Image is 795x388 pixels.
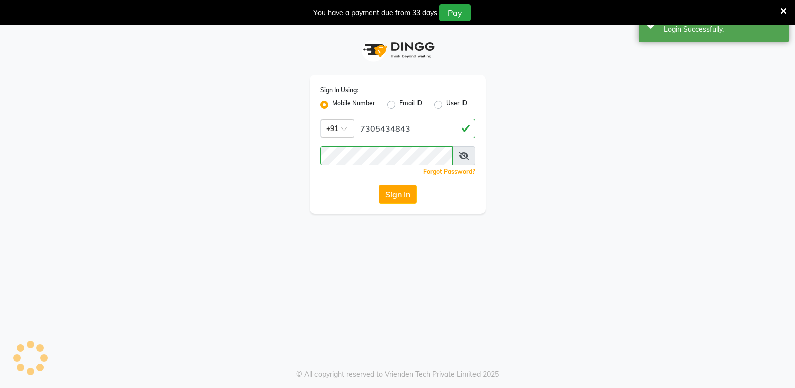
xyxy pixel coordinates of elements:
[664,24,781,35] div: Login Successfully.
[354,119,475,138] input: Username
[379,185,417,204] button: Sign In
[399,99,422,111] label: Email ID
[320,86,358,95] label: Sign In Using:
[446,99,467,111] label: User ID
[439,4,471,21] button: Pay
[332,99,375,111] label: Mobile Number
[358,35,438,65] img: logo1.svg
[423,168,475,175] a: Forgot Password?
[320,146,453,165] input: Username
[313,8,437,18] div: You have a payment due from 33 days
